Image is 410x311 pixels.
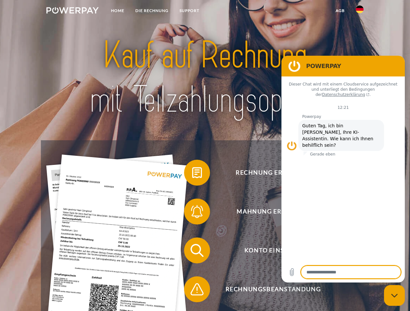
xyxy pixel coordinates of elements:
a: SUPPORT [174,5,205,17]
a: agb [330,5,350,17]
button: Rechnungsbeanstandung [184,276,353,302]
img: qb_search.svg [189,242,205,259]
span: Mahnung erhalten? [193,199,353,225]
button: Konto einsehen [184,237,353,263]
img: logo-powerpay-white.svg [46,7,99,14]
img: qb_bell.svg [189,203,205,220]
img: qb_warning.svg [189,281,205,297]
img: qb_bill.svg [189,165,205,181]
iframe: Schaltfläche zum Öffnen des Messaging-Fensters; Konversation läuft [384,285,405,306]
img: de [356,6,364,13]
a: DIE RECHNUNG [130,5,174,17]
button: Mahnung erhalten? [184,199,353,225]
iframe: Messaging-Fenster [281,56,405,282]
span: Rechnungsbeanstandung [193,276,353,302]
img: title-powerpay_de.svg [62,31,348,124]
button: Rechnung erhalten? [184,160,353,186]
a: Home [106,5,130,17]
span: Konto einsehen [193,237,353,263]
span: Rechnung erhalten? [193,160,353,186]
